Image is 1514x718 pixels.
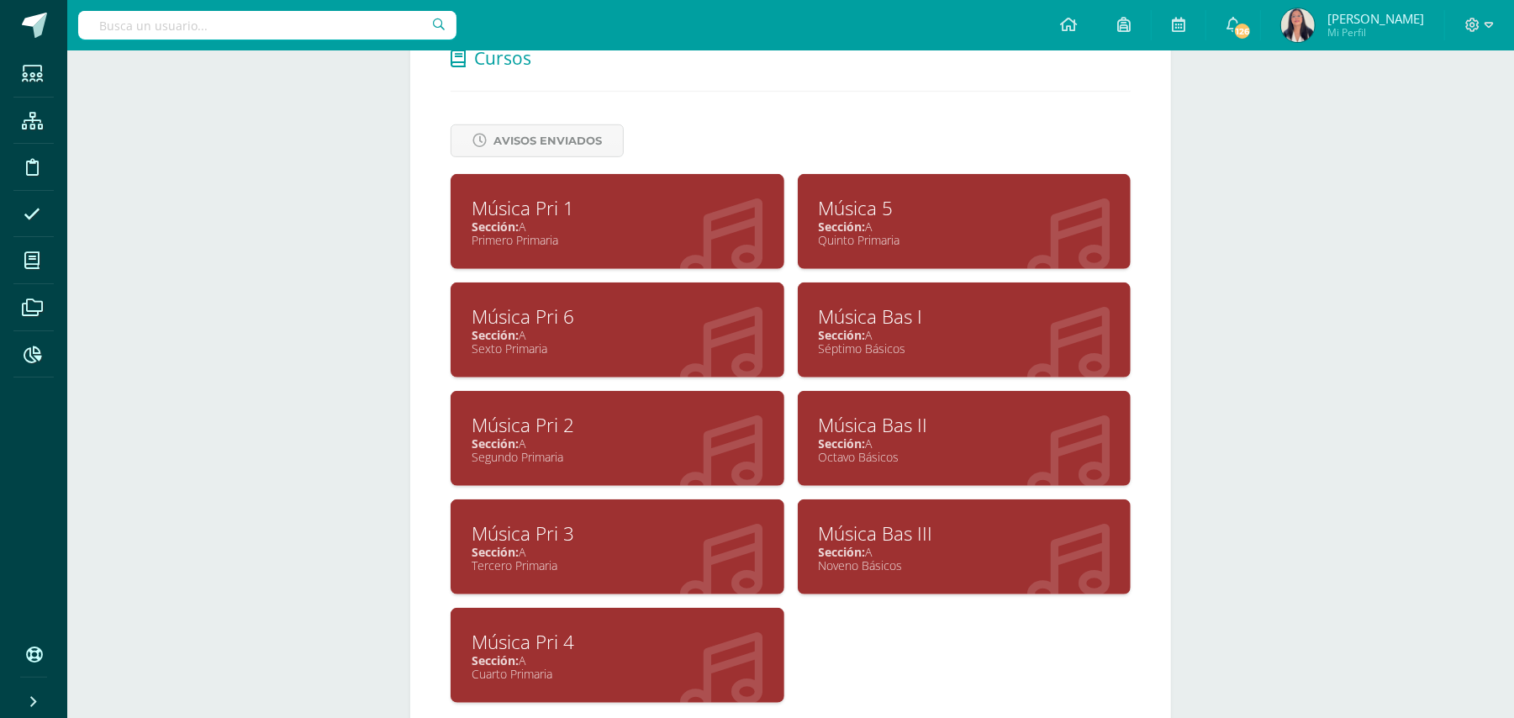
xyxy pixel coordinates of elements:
[451,391,784,486] a: Música Pri 2Sección:ASegundo Primaria
[472,652,519,668] span: Sección:
[472,219,519,235] span: Sección:
[451,124,624,157] a: Avisos Enviados
[819,544,866,560] span: Sección:
[1327,10,1424,27] span: [PERSON_NAME]
[819,449,1110,465] div: Octavo Básicos
[472,341,763,356] div: Sexto Primaria
[819,219,1110,235] div: A
[472,544,763,560] div: A
[451,499,784,594] a: Música Pri 3Sección:ATercero Primaria
[472,629,763,655] div: Música Pri 4
[819,520,1110,546] div: Música Bas III
[472,304,763,330] div: Música Pri 6
[472,412,763,438] div: Música Pri 2
[472,557,763,573] div: Tercero Primaria
[819,412,1110,438] div: Música Bas II
[472,544,519,560] span: Sección:
[819,327,1110,343] div: A
[798,499,1132,594] a: Música Bas IIISección:ANoveno Básicos
[819,341,1110,356] div: Séptimo Básicos
[472,520,763,546] div: Música Pri 3
[472,449,763,465] div: Segundo Primaria
[472,652,763,668] div: A
[819,436,866,451] span: Sección:
[798,282,1132,377] a: Música Bas ISección:ASéptimo Básicos
[472,195,763,221] div: Música Pri 1
[451,174,784,269] a: Música Pri 1Sección:APrimero Primaria
[472,666,763,682] div: Cuarto Primaria
[819,304,1110,330] div: Música Bas I
[472,436,519,451] span: Sección:
[819,544,1110,560] div: A
[798,391,1132,486] a: Música Bas IISección:AOctavo Básicos
[1281,8,1315,42] img: ec19ab1bafb2871a01cb4bb1fedf3d93.png
[472,327,763,343] div: A
[819,219,866,235] span: Sección:
[1233,22,1252,40] span: 126
[493,125,602,156] span: Avisos Enviados
[472,327,519,343] span: Sección:
[472,436,763,451] div: A
[819,327,866,343] span: Sección:
[819,557,1110,573] div: Noveno Básicos
[451,282,784,377] a: Música Pri 6Sección:ASexto Primaria
[474,46,531,70] span: Cursos
[798,174,1132,269] a: Música 5Sección:AQuinto Primaria
[1327,25,1424,40] span: Mi Perfil
[819,436,1110,451] div: A
[472,232,763,248] div: Primero Primaria
[472,219,763,235] div: A
[819,195,1110,221] div: Música 5
[451,608,784,703] a: Música Pri 4Sección:ACuarto Primaria
[78,11,456,40] input: Busca un usuario...
[819,232,1110,248] div: Quinto Primaria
